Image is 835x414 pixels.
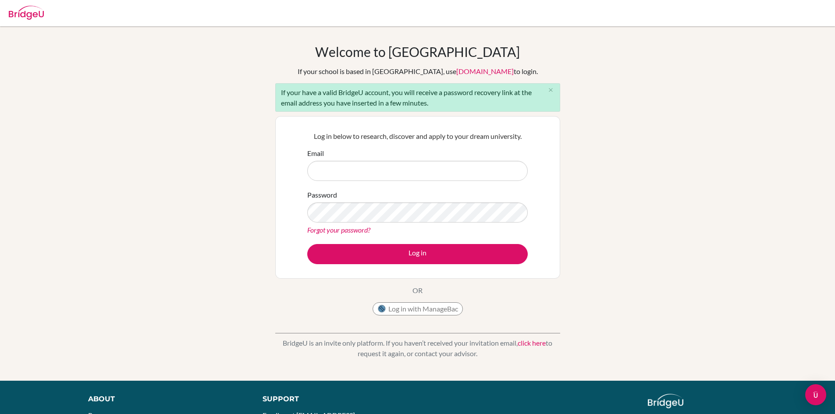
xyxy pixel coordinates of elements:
[412,285,423,296] p: OR
[88,394,243,404] div: About
[307,148,324,159] label: Email
[542,84,560,97] button: Close
[307,244,528,264] button: Log in
[456,67,514,75] a: [DOMAIN_NAME]
[275,83,560,112] div: If your have a valid BridgeU account, you will receive a password recovery link at the email addr...
[315,44,520,60] h1: Welcome to [GEOGRAPHIC_DATA]
[263,394,407,404] div: Support
[298,66,538,77] div: If your school is based in [GEOGRAPHIC_DATA], use to login.
[307,131,528,142] p: Log in below to research, discover and apply to your dream university.
[518,339,546,347] a: click here
[648,394,683,408] img: logo_white@2x-f4f0deed5e89b7ecb1c2cc34c3e3d731f90f0f143d5ea2071677605dd97b5244.png
[9,6,44,20] img: Bridge-U
[307,190,337,200] label: Password
[805,384,826,405] div: Open Intercom Messenger
[307,226,370,234] a: Forgot your password?
[275,338,560,359] p: BridgeU is an invite only platform. If you haven’t received your invitation email, to request it ...
[373,302,463,315] button: Log in with ManageBac
[547,87,554,93] i: close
